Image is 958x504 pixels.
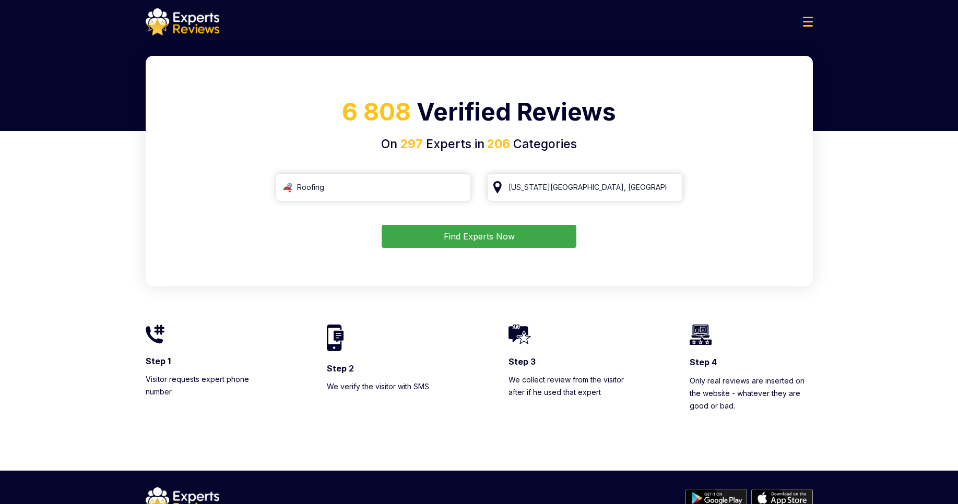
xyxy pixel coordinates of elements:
[327,363,450,374] h3: Step 2
[690,375,813,412] p: Only real reviews are inserted on the website - whatever they are good or bad.
[158,135,800,153] h4: On Experts in Categories
[508,374,632,399] p: We collect review from the visitor after if he used that expert
[690,325,712,345] img: homeIcon4
[327,380,450,393] p: We verify the visitor with SMS
[158,94,800,135] h1: Verified Reviews
[508,356,632,367] h3: Step 3
[146,325,164,344] img: homeIcon1
[484,137,510,151] span: 206
[487,173,683,201] input: Your City
[146,373,269,398] p: Visitor requests expert phone number
[327,325,344,351] img: homeIcon2
[803,17,813,27] img: Menu Icon
[276,173,471,201] input: Search Category
[400,137,423,151] span: 297
[342,97,411,126] span: 6 808
[382,225,576,248] button: Find Experts Now
[146,8,219,35] img: logo
[690,356,813,368] h3: Step 4
[146,355,269,367] h3: Step 1
[508,325,531,344] img: homeIcon3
